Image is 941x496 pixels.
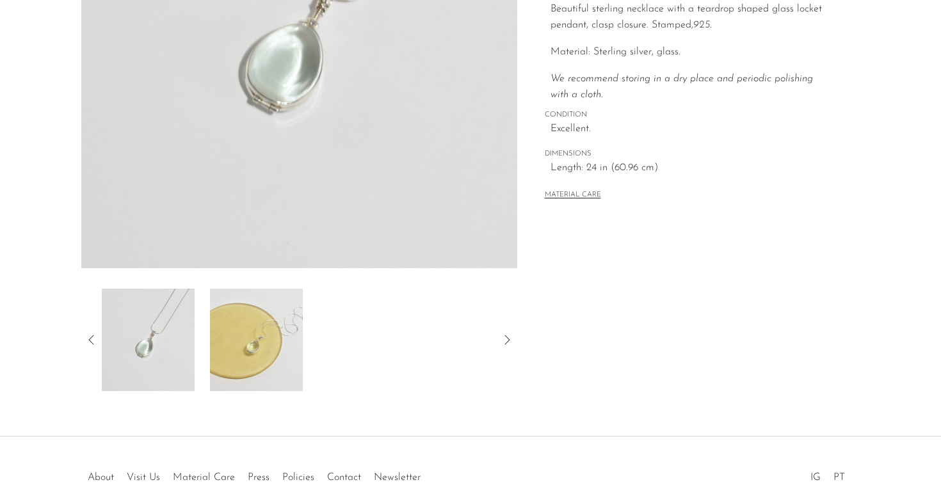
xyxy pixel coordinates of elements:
[551,160,833,177] span: Length: 24 in (60.96 cm)
[551,121,833,138] span: Excellent.
[173,472,235,483] a: Material Care
[282,472,314,483] a: Policies
[545,109,833,121] span: CONDITION
[88,472,114,483] a: About
[833,472,845,483] a: PT
[248,472,269,483] a: Press
[81,462,427,486] ul: Quick links
[551,44,833,61] p: Material: Sterling silver, glass.
[545,148,833,160] span: DIMENSIONS
[127,472,160,483] a: Visit Us
[551,74,813,100] i: We recommend storing in a dry place and periodic polishing with a cloth.
[551,1,833,34] p: Beautiful sterling necklace with a teardrop shaped glass locket pendant, clasp closure. Stamped,
[327,472,361,483] a: Contact
[210,289,303,391] img: Teardrop Glass Locket Necklace
[804,462,851,486] ul: Social Medias
[545,191,601,200] button: MATERIAL CARE
[810,472,821,483] a: IG
[102,289,195,391] img: Teardrop Glass Locket Necklace
[693,20,712,30] em: 925.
